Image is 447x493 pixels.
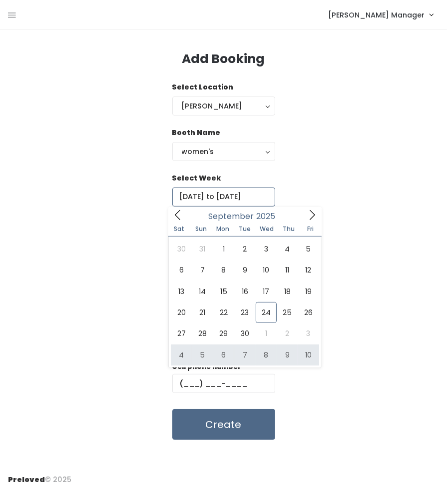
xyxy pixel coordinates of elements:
[234,238,255,259] span: September 2, 2025
[256,259,277,280] span: September 10, 2025
[190,226,212,232] span: Sun
[192,259,213,280] span: September 7, 2025
[171,281,192,302] span: September 13, 2025
[172,127,221,138] label: Booth Name
[208,212,254,220] span: September
[277,259,298,280] span: September 11, 2025
[234,259,255,280] span: September 9, 2025
[8,466,71,485] div: © 2025
[213,323,234,344] span: September 29, 2025
[234,344,255,365] span: October 7, 2025
[168,226,190,232] span: Sat
[234,226,256,232] span: Tue
[192,344,213,365] span: October 5, 2025
[256,302,277,323] span: September 24, 2025
[213,344,234,365] span: October 6, 2025
[298,323,319,344] span: October 3, 2025
[172,173,221,183] label: Select Week
[212,226,234,232] span: Mon
[256,344,277,365] span: October 8, 2025
[172,82,234,92] label: Select Location
[171,323,192,344] span: September 27, 2025
[298,259,319,280] span: September 12, 2025
[171,238,192,259] span: August 30, 2025
[256,226,278,232] span: Wed
[256,281,277,302] span: September 17, 2025
[277,281,298,302] span: September 18, 2025
[298,344,319,365] span: October 10, 2025
[172,409,275,440] button: Create
[213,259,234,280] span: September 8, 2025
[172,96,275,115] button: [PERSON_NAME]
[256,323,277,344] span: October 1, 2025
[234,323,255,344] span: September 30, 2025
[182,146,266,157] div: women's
[172,142,275,161] button: women's
[192,323,213,344] span: September 28, 2025
[234,281,255,302] span: September 16, 2025
[298,281,319,302] span: September 19, 2025
[182,100,266,111] div: [PERSON_NAME]
[277,323,298,344] span: October 2, 2025
[300,226,322,232] span: Fri
[171,344,192,365] span: October 4, 2025
[328,9,425,20] span: [PERSON_NAME] Manager
[318,4,443,25] a: [PERSON_NAME] Manager
[171,259,192,280] span: September 6, 2025
[213,238,234,259] span: September 1, 2025
[298,238,319,259] span: September 5, 2025
[298,302,319,323] span: September 26, 2025
[172,187,275,206] input: Select week
[254,210,284,222] input: Year
[213,281,234,302] span: September 15, 2025
[182,52,265,66] h3: Add Booking
[192,238,213,259] span: August 31, 2025
[192,302,213,323] span: September 21, 2025
[256,238,277,259] span: September 3, 2025
[8,474,45,484] span: Preloved
[277,302,298,323] span: September 25, 2025
[277,238,298,259] span: September 4, 2025
[213,302,234,323] span: September 22, 2025
[277,344,298,365] span: October 9, 2025
[234,302,255,323] span: September 23, 2025
[192,281,213,302] span: September 14, 2025
[172,374,275,393] input: (___) ___-____
[278,226,300,232] span: Thu
[171,302,192,323] span: September 20, 2025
